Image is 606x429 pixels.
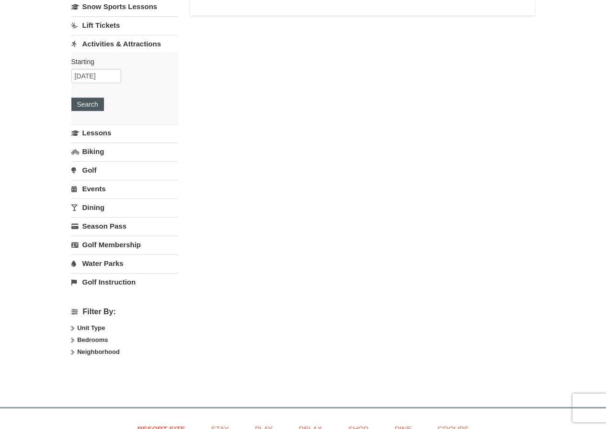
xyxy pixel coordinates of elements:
[71,161,178,179] a: Golf
[71,180,178,198] a: Events
[71,217,178,235] a: Season Pass
[71,198,178,216] a: Dining
[71,143,178,160] a: Biking
[71,308,178,316] h4: Filter By:
[71,16,178,34] a: Lift Tickets
[71,35,178,53] a: Activities & Attractions
[77,348,120,355] strong: Neighborhood
[71,273,178,291] a: Golf Instruction
[71,124,178,142] a: Lessons
[77,336,108,343] strong: Bedrooms
[77,324,105,331] strong: Unit Type
[71,254,178,272] a: Water Parks
[71,236,178,253] a: Golf Membership
[71,98,104,111] button: Search
[71,57,171,66] label: Starting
